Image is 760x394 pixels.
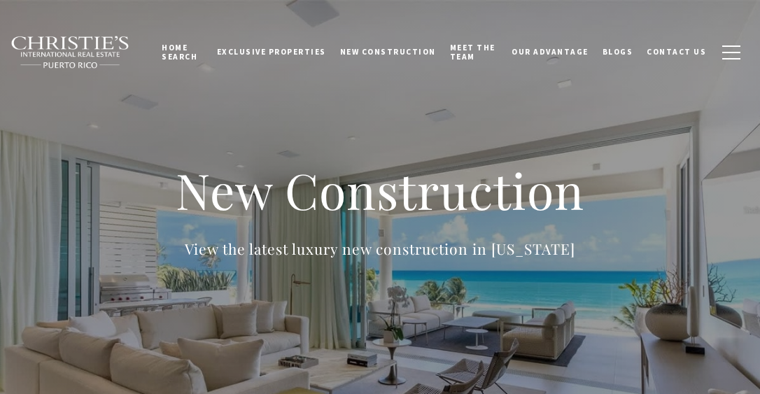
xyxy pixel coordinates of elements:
span: Blogs [603,47,633,57]
span: Our Advantage [512,47,589,57]
a: Home Search [155,30,210,74]
a: Blogs [596,34,640,69]
a: New Construction [333,34,443,69]
span: New Construction [340,47,436,57]
a: Exclusive Properties [210,34,333,69]
p: View the latest luxury new construction in [US_STATE] [100,237,660,260]
a: Our Advantage [505,34,596,69]
img: Christie's International Real Estate black text logo [10,36,130,69]
a: Meet the Team [443,30,505,74]
span: Contact Us [647,47,706,57]
h1: New Construction [100,160,660,221]
span: Exclusive Properties [217,47,326,57]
